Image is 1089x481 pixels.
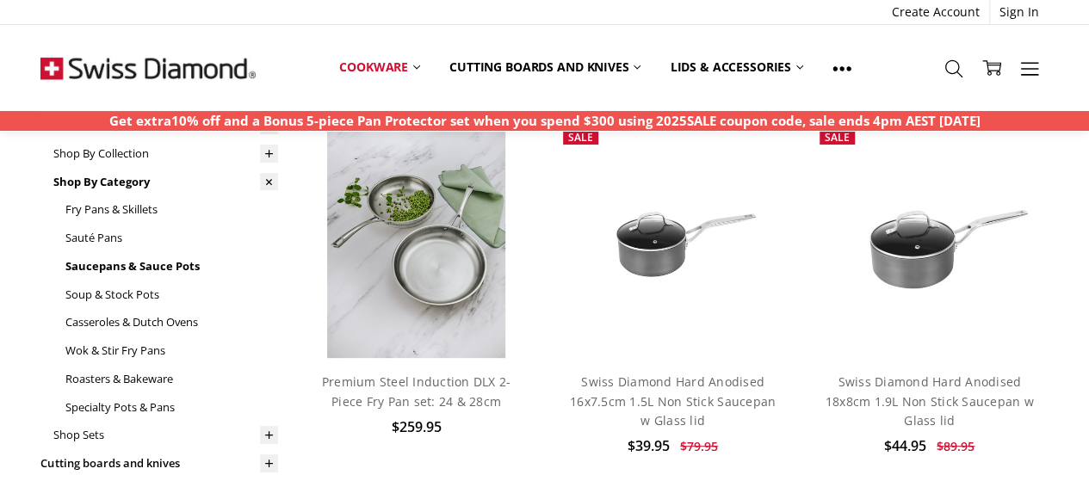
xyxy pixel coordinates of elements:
a: Premium Steel Induction DLX 2-Piece Fry Pan set: 24 & 28cm [322,373,511,409]
span: $44.95 [884,436,926,455]
p: Get extra10% off and a Bonus 5-piece Pan Protector set when you spend $300 using 2025SALE coupon ... [109,111,981,131]
a: Shop By Collection [53,139,278,168]
img: Premium steel DLX 2pc fry pan set (28 and 24cm) life style shot [327,120,505,358]
a: Casseroles & Dutch Ovens [65,308,278,336]
a: Cutting boards and knives [40,449,278,478]
img: Free Shipping On Every Order [40,25,256,111]
a: Soup & Stock Pots [65,281,278,309]
a: Sauté Pans [65,224,278,252]
a: Swiss Diamond Hard Anodised 16x7.5cm 1.5L Non Stick Saucepan w Glass lid [554,120,792,358]
span: $259.95 [391,417,441,436]
span: $79.95 [680,438,718,454]
a: Cookware [325,48,435,86]
a: Wok & Stir Fry Pans [65,336,278,365]
a: Fry Pans & Skillets [65,195,278,224]
a: Lids & Accessories [655,48,817,86]
a: Shop By Category [53,168,278,196]
img: Swiss Diamond Hard Anodised 16x7.5cm 1.5L Non Stick Saucepan w Glass lid [554,160,792,318]
span: $39.95 [628,436,670,455]
a: Roasters & Bakeware [65,365,278,393]
a: Swiss Diamond Hard Anodised 18x8cm 1.9L Non Stick Saucepan w Glass lid [826,373,1034,429]
span: Sale [568,130,593,145]
a: Show All [818,48,866,87]
a: Premium steel DLX 2pc fry pan set (28 and 24cm) life style shot [298,120,535,358]
img: Swiss Diamond Hard Anodised 18x8cm 1.9L Non Stick Saucepan w Glass lid [811,160,1049,318]
a: Specialty Pots & Pans [65,393,278,422]
a: Shop Sets [53,421,278,449]
a: Swiss Diamond Hard Anodised 16x7.5cm 1.5L Non Stick Saucepan w Glass lid [570,373,776,429]
span: $89.95 [937,438,975,454]
a: Saucepans & Sauce Pots [65,252,278,281]
span: Sale [825,130,850,145]
a: Swiss Diamond Hard Anodised 18x8cm 1.9L Non Stick Saucepan w Glass lid [811,120,1049,358]
a: Cutting boards and knives [435,48,656,86]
